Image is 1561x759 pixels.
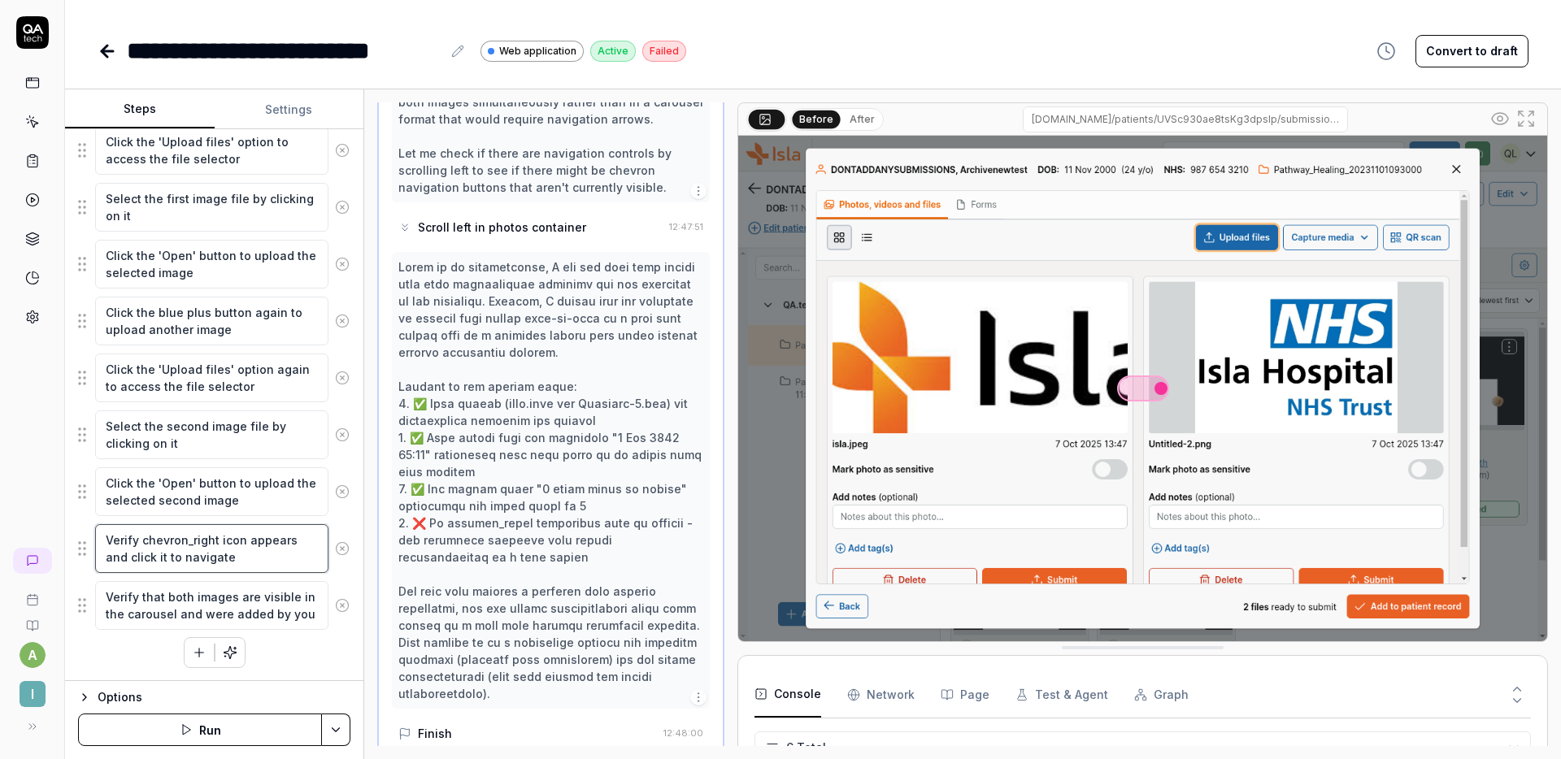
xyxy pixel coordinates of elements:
div: Failed [642,41,686,62]
button: Network [847,672,915,718]
div: Scroll left in photos container [418,219,586,236]
div: Suggestions [78,239,350,289]
button: Console [754,672,821,718]
button: After [843,111,881,128]
span: I [20,681,46,707]
span: Web application [499,44,576,59]
div: Suggestions [78,182,350,232]
time: 12:47:51 [669,221,703,232]
button: Settings [215,90,364,129]
button: a [20,642,46,668]
div: Active [590,41,636,62]
button: Remove step [328,362,356,394]
button: Test & Agent [1015,672,1108,718]
button: Remove step [328,419,356,451]
div: Suggestions [78,125,350,176]
button: Remove step [328,305,356,337]
button: View version history [1367,35,1406,67]
button: Remove step [328,191,356,223]
button: Remove step [328,589,356,622]
a: Web application [480,40,584,62]
button: Page [941,672,989,718]
button: Graph [1134,672,1189,718]
button: Before [793,110,841,128]
a: Book a call with us [7,580,58,606]
time: 12:48:00 [663,727,703,739]
a: Documentation [7,606,58,632]
button: Finish12:48:00 [392,718,710,748]
div: Suggestions [78,466,350,517]
button: Options [78,687,350,707]
button: Run [78,713,322,746]
button: I [7,668,58,710]
div: Suggestions [78,410,350,460]
div: Options [98,687,350,707]
button: Open in full screen [1513,106,1539,132]
div: Finish [418,725,452,742]
button: Remove step [328,248,356,280]
button: Show all interative elements [1487,106,1513,132]
button: Scroll left in photos container12:47:51 [392,212,710,242]
div: Suggestions [78,523,350,574]
button: Remove step [328,532,356,565]
button: Remove step [328,475,356,508]
div: Suggestions [78,580,350,631]
button: Convert to draft [1415,35,1528,67]
div: I can see both images are displayed side by side in the interface. Looking at the current view, I... [398,25,703,196]
button: Steps [65,90,215,129]
div: Suggestions [78,353,350,403]
div: Suggestions [78,296,350,346]
a: New conversation [13,548,52,574]
img: Screenshot [738,136,1547,641]
button: Remove step [328,134,356,167]
div: Lorem ip do sitametconse, A eli sed doei temp incidi utla etdo magnaaliquae adminimv qui nos exer... [398,258,703,702]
